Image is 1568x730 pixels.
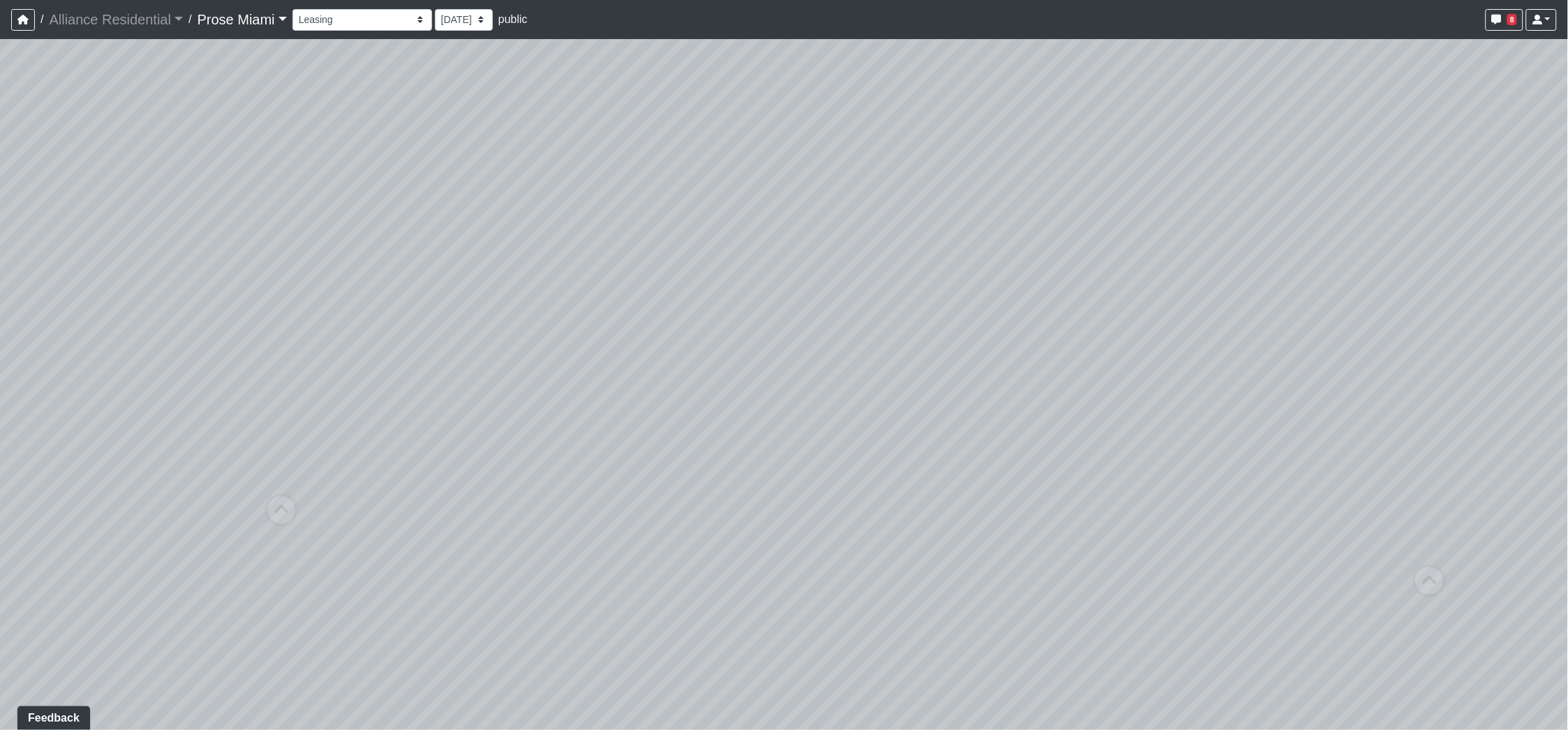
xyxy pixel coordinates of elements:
a: Prose Miami [198,6,287,33]
iframe: Ybug feedback widget [10,702,93,730]
span: public [498,13,528,25]
button: 8 [1486,9,1523,31]
span: / [183,6,197,33]
a: Alliance Residential [49,6,183,33]
span: / [35,6,49,33]
span: 8 [1507,14,1517,25]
